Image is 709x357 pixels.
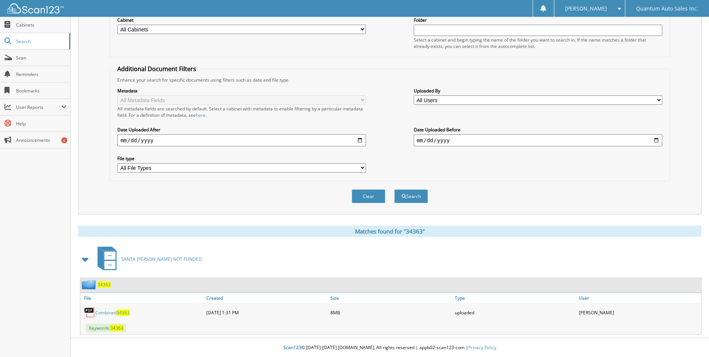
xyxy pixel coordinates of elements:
span: [PERSON_NAME] [565,6,607,11]
label: Metadata [117,88,366,94]
a: Created [204,293,329,303]
a: User [577,293,701,303]
span: Announcements [16,137,67,143]
span: Cabinets [16,22,67,28]
span: Bookmarks [16,88,67,94]
div: All metadata fields are searched by default. Select a cabinet with metadata to enable filtering b... [117,106,366,118]
input: start [117,134,366,146]
div: Select a cabinet and begin typing the name of the folder you want to search in. If the name match... [414,37,662,49]
img: PDF.png [84,307,95,318]
a: SANTA [PERSON_NAME] NOT FUNDED [93,244,202,274]
a: File [80,293,204,303]
div: 8MB [329,305,453,320]
span: Search [16,38,65,45]
span: SANTA [PERSON_NAME] NOT FUNDED [121,256,202,262]
button: Clear [352,189,385,203]
a: Type [453,293,577,303]
span: 34363 [117,309,130,316]
div: uploaded [453,305,577,320]
label: Date Uploaded Before [414,126,662,133]
a: Size [329,293,453,303]
span: User Reports [16,104,61,110]
a: Privacy Policy [468,344,496,351]
span: Quantum Auto Sales Inc. [636,6,698,11]
a: Combined34363 [95,309,130,316]
div: © [DATE]-[DATE] [DOMAIN_NAME]. All rights reserved | appb02-scan123-com | [71,339,709,357]
label: Folder [414,17,662,23]
label: File type [117,155,366,162]
span: 34363 [110,325,123,331]
img: scan123-logo-white.svg [7,3,64,13]
legend: Additional Document Filters [114,65,200,73]
input: end [414,134,662,146]
div: Enhance your search for specific documents using filters such as date and file type. [114,77,666,83]
label: Date Uploaded After [117,126,366,133]
label: Uploaded By [414,88,662,94]
img: folder2.png [82,280,98,289]
div: [DATE] 1:31 PM [204,305,329,320]
div: [PERSON_NAME] [577,305,701,320]
a: here [196,112,206,118]
label: Cabinet [117,17,366,23]
div: Matches found for "34363" [78,226,702,237]
span: Scan123 [283,344,301,351]
span: Help [16,120,67,127]
button: Search [394,189,428,203]
span: Keywords: [86,324,126,332]
span: Reminders [16,71,67,77]
a: 34363 [98,281,111,288]
span: Scan [16,55,67,61]
div: 6 [61,137,67,143]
